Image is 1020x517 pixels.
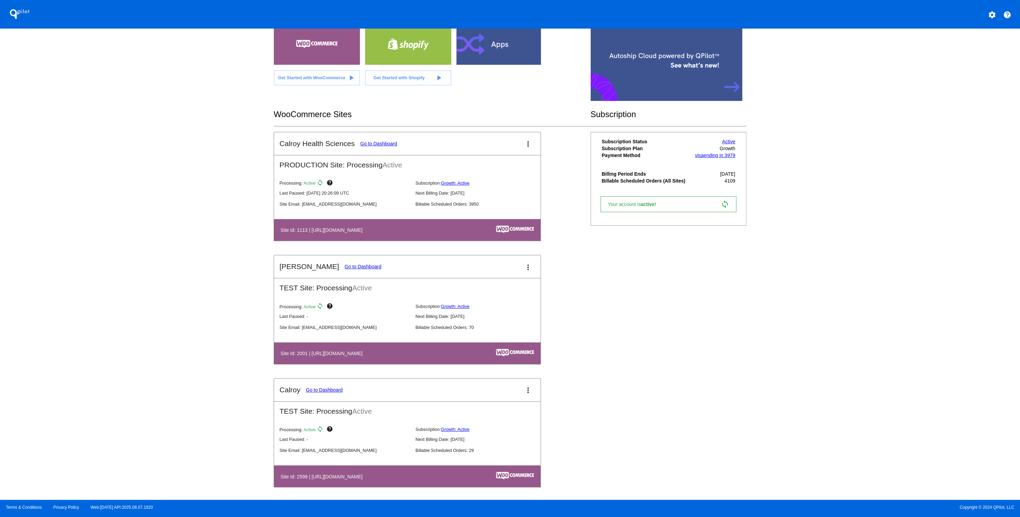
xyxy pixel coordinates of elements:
mat-icon: help [326,426,334,434]
p: Next Billing Date: [DATE] [415,190,546,196]
a: Your account isactive! sync [600,196,736,212]
h2: TEST Site: Processing [274,278,541,292]
mat-icon: play_arrow [347,74,355,82]
mat-icon: sync [317,303,325,311]
th: Payment Method [601,152,691,158]
mat-icon: help [326,179,334,188]
p: Site Email: [EMAIL_ADDRESS][DOMAIN_NAME] [280,448,410,453]
h4: Site Id: 2599 | [URL][DOMAIN_NAME] [281,474,366,479]
p: Billable Scheduled Orders: 29 [415,448,546,453]
span: Copyright © 2024 QPilot, LLC [516,505,1014,510]
p: Next Billing Date: [DATE] [415,437,546,442]
th: Billable Scheduled Orders (All Sites) [601,178,691,184]
span: Active [352,407,372,415]
th: Subscription Status [601,138,691,145]
span: Active [304,304,316,309]
mat-icon: help [326,303,334,311]
h2: Calroy [280,386,301,394]
span: active! [640,201,659,207]
h2: WooCommerce Sites [274,110,590,119]
a: Go to Dashboard [306,387,343,393]
p: Processing: [280,426,410,434]
h2: Subscription [590,110,747,119]
th: Subscription Plan [601,145,691,152]
mat-icon: more_vert [524,140,532,148]
p: Last Paused: - [280,437,410,442]
h2: PRODUCTION Site: Processing [274,155,541,169]
h4: Site Id: 2001 | [URL][DOMAIN_NAME] [281,351,366,356]
span: Active [352,284,372,292]
a: Get Started with WooCommerce [274,70,360,85]
span: 4109 [724,178,735,184]
span: Active [304,427,316,432]
img: c53aa0e5-ae75-48aa-9bee-956650975ee5 [496,349,534,356]
span: Active [383,161,402,169]
mat-icon: help [1003,11,1011,19]
h4: Site Id: 1113 | [URL][DOMAIN_NAME] [281,227,366,233]
p: Subscription: [415,427,546,432]
th: Billing Period Ends [601,171,691,177]
a: visaending in 3979 [695,153,735,158]
p: Billable Scheduled Orders: 3950 [415,201,546,207]
a: Growth: Active [441,427,469,432]
mat-icon: more_vert [524,263,532,271]
p: Site Email: [EMAIL_ADDRESS][DOMAIN_NAME] [280,201,410,207]
p: Processing: [280,303,410,311]
span: Get Started with WooCommerce [278,75,345,80]
a: Terms & Conditions [6,505,42,510]
a: Web:[DATE] API:2025.08.07.1920 [91,505,153,510]
p: Processing: [280,179,410,188]
span: Active [304,180,316,186]
span: [DATE] [720,171,735,177]
p: Next Billing Date: [DATE] [415,314,546,319]
h1: QPilot [6,7,33,21]
a: Go to Dashboard [360,141,397,146]
h2: Calroy Health Sciences [280,139,355,148]
p: Last Paused: - [280,314,410,319]
mat-icon: play_arrow [434,74,443,82]
mat-icon: sync [721,200,729,208]
span: visa [695,153,704,158]
a: Privacy Policy [53,505,79,510]
mat-icon: sync [317,426,325,434]
mat-icon: settings [988,11,996,19]
span: Get Started with Shopify [373,75,425,80]
mat-icon: more_vert [524,386,532,394]
h2: [PERSON_NAME] [280,262,339,271]
a: Go to Dashboard [345,264,382,269]
a: Growth: Active [441,304,469,309]
a: Get Started with Shopify [365,70,451,85]
p: Subscription: [415,304,546,309]
p: Last Paused: [DATE] 20:26:09 UTC [280,190,410,196]
span: Your account is [608,201,663,207]
mat-icon: sync [317,179,325,188]
p: Subscription: [415,180,546,186]
p: Site Email: [EMAIL_ADDRESS][DOMAIN_NAME] [280,325,410,330]
img: c53aa0e5-ae75-48aa-9bee-956650975ee5 [496,472,534,479]
h2: TEST Site: Processing [274,402,541,415]
span: Growth [720,146,735,151]
a: Active [722,139,735,144]
p: Billable Scheduled Orders: 70 [415,325,546,330]
img: c53aa0e5-ae75-48aa-9bee-956650975ee5 [496,226,534,233]
a: Growth: Active [441,180,469,186]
